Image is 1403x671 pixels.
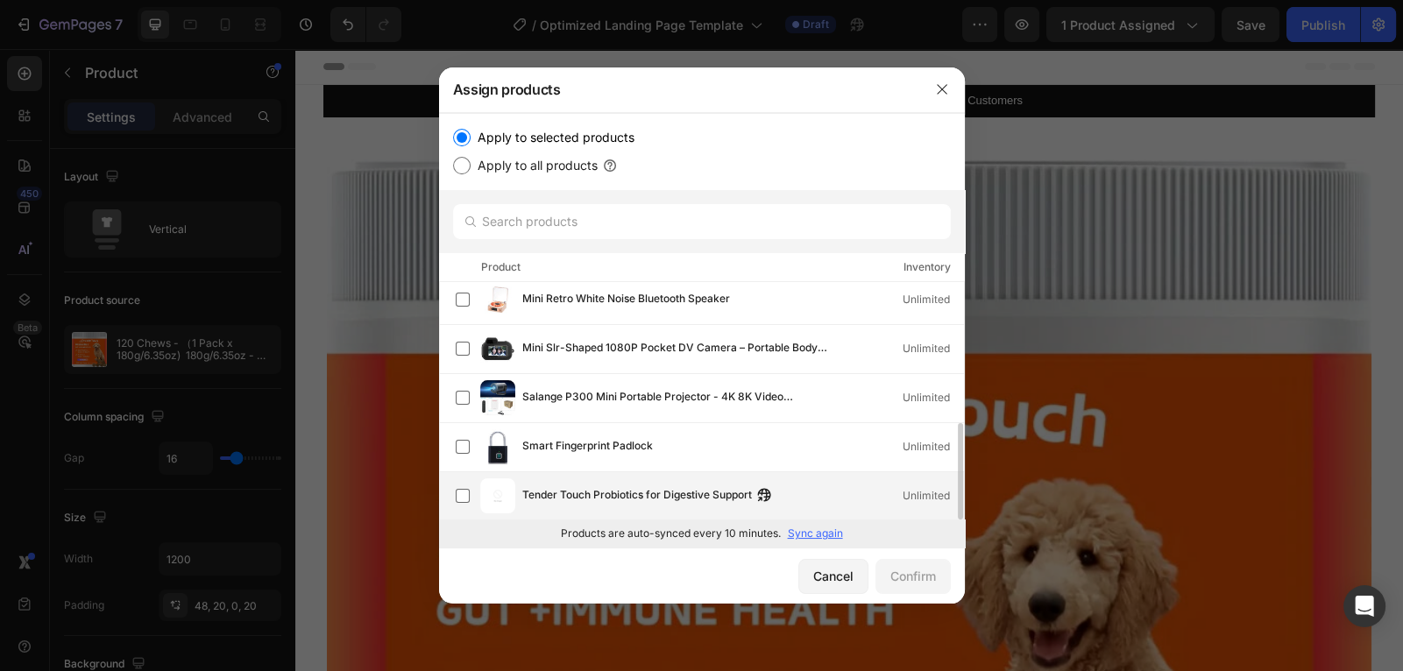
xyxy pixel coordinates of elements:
img: product-img [480,429,515,464]
div: Inventory [903,258,951,276]
div: Confirm [890,567,936,585]
span: Salange P300 Mini Portable Projector - 4K 8K Video Decoding, 720P HD, Android 11, Wi-Fi, BT 5.1 [522,388,827,407]
img: product-img [480,331,515,366]
div: Unlimited [903,340,964,357]
div: Open Intercom Messenger [1343,585,1385,627]
img: product-img [480,478,515,513]
span: Smart Fingerprint Padlock [522,437,653,456]
div: /> [439,113,965,548]
p: Products are auto-synced every 10 minutes. [561,526,781,541]
div: Unlimited [903,438,964,456]
button: Cancel [798,559,868,594]
img: product-img [480,380,515,415]
p: 56,000+ Happy Customers [592,45,727,60]
div: Product [481,258,521,276]
div: Cancel [813,567,854,585]
div: Unlimited [903,487,964,505]
input: Search products [453,204,951,239]
img: product-img [480,282,515,317]
span: Mini Slr-Shaped 1080P Pocket DV Camera – Portable Body Cam, Action Camera with Display Screen, Lo... [522,339,827,358]
button: Confirm [875,559,951,594]
p: Free Shipping on orders $100+ [384,45,542,60]
span: Mini Retro White Noise Bluetooth Speaker [522,290,730,309]
div: Assign products [439,67,919,112]
label: Apply to selected products [471,127,634,148]
label: Apply to all products [471,155,598,176]
span: Tender Touch Probiotics for Digestive Support [522,486,752,505]
div: Unlimited [903,389,964,406]
div: Unlimited [903,291,964,308]
p: Sync again [788,526,843,541]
